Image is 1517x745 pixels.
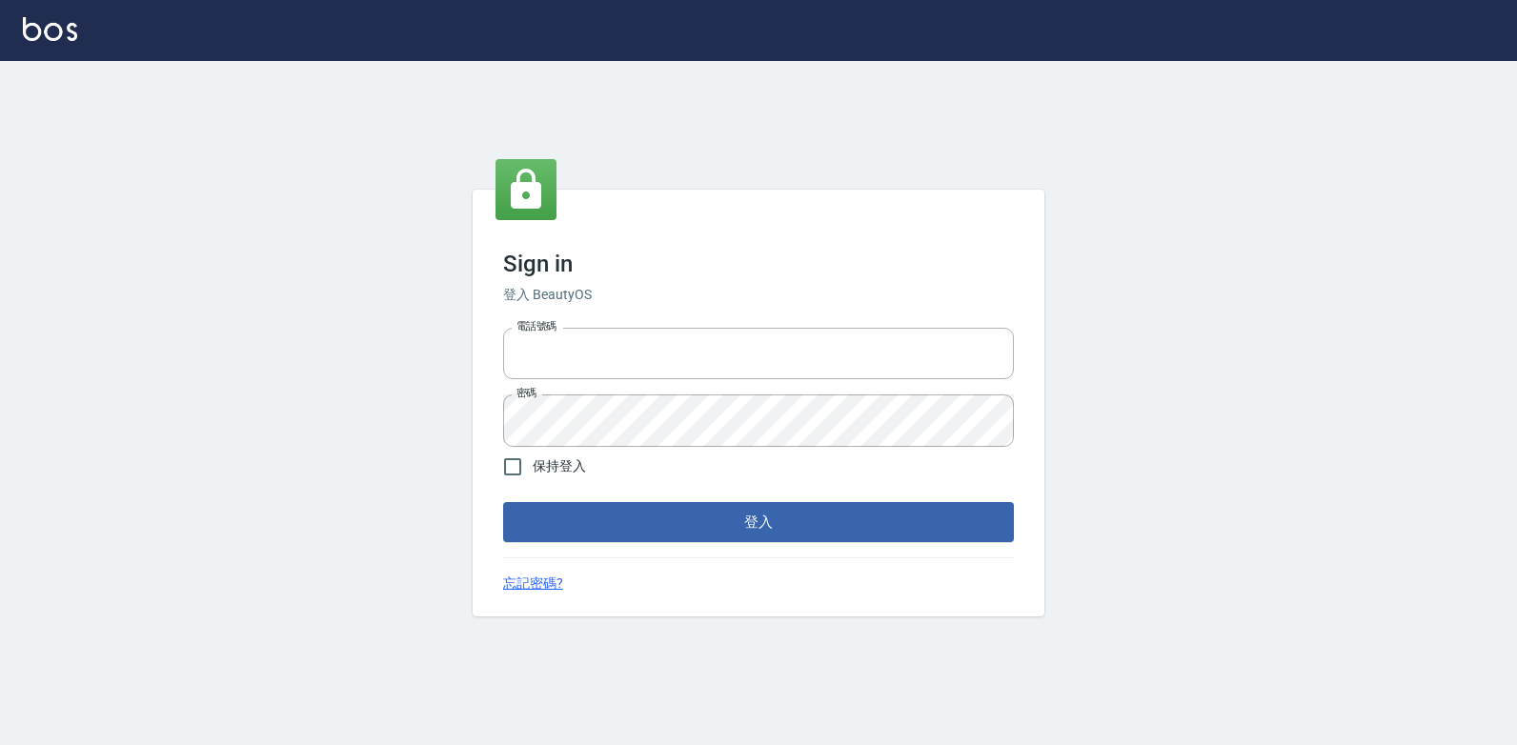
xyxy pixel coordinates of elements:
[533,456,586,476] span: 保持登入
[516,319,556,333] label: 電話號碼
[516,386,536,400] label: 密碼
[503,574,563,594] a: 忘記密碼?
[23,17,77,41] img: Logo
[503,285,1014,305] h6: 登入 BeautyOS
[503,251,1014,277] h3: Sign in
[503,502,1014,542] button: 登入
